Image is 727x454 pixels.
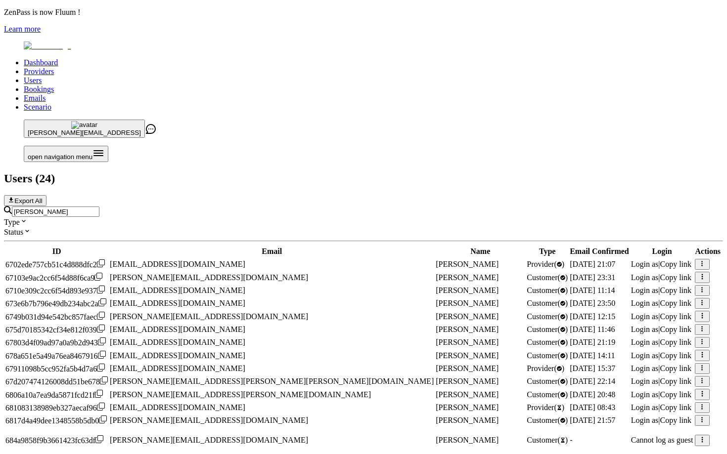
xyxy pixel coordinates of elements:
span: [PERSON_NAME] [436,260,499,268]
span: Login as [631,260,659,268]
span: Login as [631,299,659,307]
div: Click to copy [5,403,108,413]
span: [PERSON_NAME] [436,364,499,372]
span: validated [527,312,568,321]
div: Click to copy [5,351,108,361]
span: [DATE] 12:15 [570,312,615,321]
span: Customer ( ) [527,436,568,444]
span: Copy link [660,338,691,346]
span: [EMAIL_ADDRESS][DOMAIN_NAME] [110,286,245,294]
div: | [631,312,693,321]
th: Actions [694,247,721,256]
span: validated [527,299,568,307]
div: | [631,377,693,386]
input: Search by email [12,206,99,217]
span: validated [527,260,564,268]
span: validated [527,377,568,385]
div: Click to copy [5,298,108,308]
span: [DATE] 08:43 [570,403,615,412]
div: | [631,364,693,373]
span: [PERSON_NAME] [436,390,499,399]
span: [PERSON_NAME] [436,416,499,424]
div: Click to copy [5,259,108,269]
span: validated [527,325,568,333]
div: Click to copy [5,337,108,347]
div: Click to copy [5,364,108,373]
span: Login as [631,273,659,282]
a: Learn more [4,25,41,33]
div: Click to copy [5,312,108,322]
span: Copy link [660,351,691,360]
th: Login [631,247,694,256]
span: validated [527,351,568,360]
th: Email [109,247,434,256]
a: Providers [24,67,54,76]
span: [DATE] 15:37 [570,364,615,372]
span: Copy link [660,377,691,385]
span: Login as [631,351,659,360]
a: Dashboard [24,58,58,67]
span: [PERSON_NAME] [436,338,499,346]
th: Name [435,247,525,256]
img: avatar [71,121,97,129]
div: Click to copy [5,435,108,445]
span: [PERSON_NAME] [436,377,499,385]
div: | [631,416,693,425]
span: validated [527,286,568,294]
span: Copy link [660,390,691,399]
span: [DATE] 20:48 [570,390,615,399]
span: Copy link [660,416,691,424]
span: open navigation menu [28,153,92,161]
span: validated [527,364,564,372]
a: Scenario [24,103,51,111]
span: [EMAIL_ADDRESS][DOMAIN_NAME] [110,338,245,346]
div: | [631,299,693,308]
span: [PERSON_NAME][EMAIL_ADDRESS][PERSON_NAME][DOMAIN_NAME] [110,390,371,399]
span: [EMAIL_ADDRESS][DOMAIN_NAME] [110,325,245,333]
span: Copy link [660,273,691,282]
span: [DATE] 14:11 [570,351,615,360]
img: Fluum Logo [24,41,71,50]
span: [PERSON_NAME] [436,299,499,307]
span: [PERSON_NAME][EMAIL_ADDRESS][DOMAIN_NAME] [110,436,308,444]
span: Login as [631,377,659,385]
span: [PERSON_NAME] [436,325,499,333]
span: [PERSON_NAME][EMAIL_ADDRESS][DOMAIN_NAME] [110,312,308,321]
span: [PERSON_NAME][EMAIL_ADDRESS][PERSON_NAME][PERSON_NAME][DOMAIN_NAME] [110,377,434,385]
span: Login as [631,390,659,399]
span: Copy link [660,312,691,321]
span: [DATE] 11:14 [570,286,615,294]
div: Type [4,217,723,227]
span: [PERSON_NAME] [436,351,499,360]
span: Login as [631,364,659,372]
div: | [631,403,693,412]
span: validated [527,273,568,282]
span: [PERSON_NAME] [436,436,499,444]
a: Bookings [24,85,54,93]
div: | [631,325,693,334]
span: [EMAIL_ADDRESS][DOMAIN_NAME] [110,299,245,307]
span: validated [527,390,568,399]
span: Login as [631,325,659,333]
div: Click to copy [5,376,108,386]
th: Email Confirmed [569,247,630,256]
span: Login as [631,286,659,294]
span: Copy link [660,364,691,372]
span: Login as [631,416,659,424]
span: Login as [631,338,659,346]
span: Copy link [660,325,691,333]
span: [PERSON_NAME][EMAIL_ADDRESS][DOMAIN_NAME] [110,273,308,282]
h2: Users ( 24 ) [4,172,723,185]
div: | [631,286,693,295]
th: Type [526,247,568,256]
span: validated [527,338,568,346]
span: Copy link [660,260,691,268]
span: [DATE] 21:57 [570,416,615,424]
span: Login as [631,403,659,412]
span: [DATE] 11:46 [570,325,615,333]
span: validated [527,416,568,424]
div: | [631,351,693,360]
div: Click to copy [5,325,108,334]
span: [EMAIL_ADDRESS][DOMAIN_NAME] [110,364,245,372]
span: [DATE] 23:31 [570,273,615,282]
